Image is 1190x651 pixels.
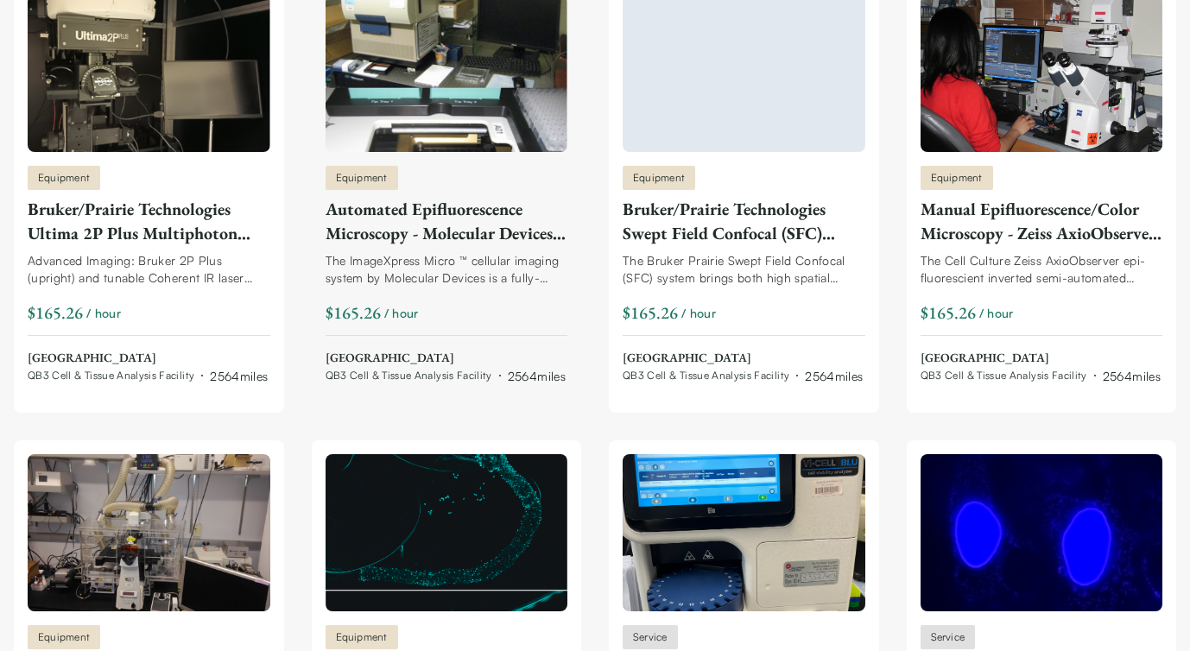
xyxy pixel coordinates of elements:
[805,367,863,385] div: 2564 miles
[326,300,381,325] div: $165.26
[28,252,270,287] div: Advanced Imaging: Bruker 2P Plus (upright) and tunable Coherent IR laser (680-1080nm) for organoi...
[921,252,1163,287] div: The Cell Culture Zeiss AxioObserver epi-fluorescient inverted semi-automated microscope is capabl...
[210,367,268,385] div: 2564 miles
[28,300,83,325] div: $165.26
[326,454,568,611] img: Imaging Workstation
[336,629,388,645] span: Equipment
[384,304,419,322] span: / hour
[326,197,568,245] div: Automated Epifluorescence Microscopy - Molecular Devices ImageXpress Micro XLS
[921,197,1163,245] div: Manual Epifluorescence/Color Microscopy - Zeiss AxioObserver A1
[508,367,566,385] div: 2564 miles
[38,170,90,186] span: Equipment
[28,350,268,367] span: [GEOGRAPHIC_DATA]
[623,369,789,382] span: QB3 Cell & Tissue Analysis Facility
[623,454,865,611] img: Cell viability assay (trypan blue staining on Beckman Vi-CELL BLU)
[86,304,121,322] span: / hour
[28,369,194,382] span: QB3 Cell & Tissue Analysis Facility
[38,629,90,645] span: Equipment
[623,197,865,245] div: Bruker/Prairie Technologies Swept Field Confocal (SFC) Scanning System
[28,454,270,611] img: Spinning Disk Confocal
[921,454,1163,611] img: Mycoplasma detection (nuclear staining and fluorescence microscopy)
[921,300,976,325] div: $165.26
[623,300,678,325] div: $165.26
[979,304,1014,322] span: / hour
[681,304,716,322] span: / hour
[336,170,388,186] span: Equipment
[921,369,1087,382] span: QB3 Cell & Tissue Analysis Facility
[623,252,865,287] div: The Bruker Prairie Swept Field Confocal (SFC) system brings both high spatial resolution and high...
[633,170,685,186] span: Equipment
[28,197,270,245] div: Bruker/Prairie Technologies Ultima 2P Plus Multiphoton Microscope System
[921,350,1161,367] span: [GEOGRAPHIC_DATA]
[326,252,568,287] div: The ImageXpress Micro ™ cellular imaging system by Molecular Devices is a fully-integrated hardwa...
[633,629,668,645] span: Service
[931,170,983,186] span: Equipment
[1103,367,1161,385] div: 2564 miles
[326,350,566,367] span: [GEOGRAPHIC_DATA]
[326,369,492,382] span: QB3 Cell & Tissue Analysis Facility
[931,629,965,645] span: Service
[623,350,863,367] span: [GEOGRAPHIC_DATA]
